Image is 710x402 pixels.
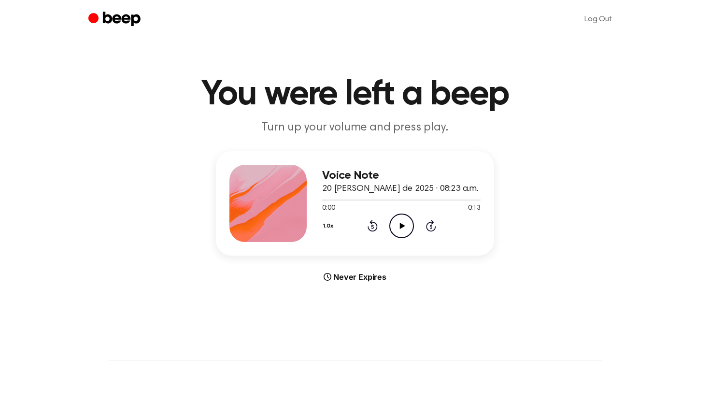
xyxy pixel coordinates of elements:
[322,169,481,182] h3: Voice Note
[322,218,337,234] button: 1.0x
[216,271,494,283] div: Never Expires
[322,203,335,214] span: 0:00
[468,203,481,214] span: 0:13
[322,185,478,193] span: 20 [PERSON_NAME] de 2025 · 08:23 a.m.
[170,120,540,136] p: Turn up your volume and press play.
[88,10,143,29] a: Beep
[108,77,602,112] h1: You were left a beep
[575,8,622,31] a: Log Out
